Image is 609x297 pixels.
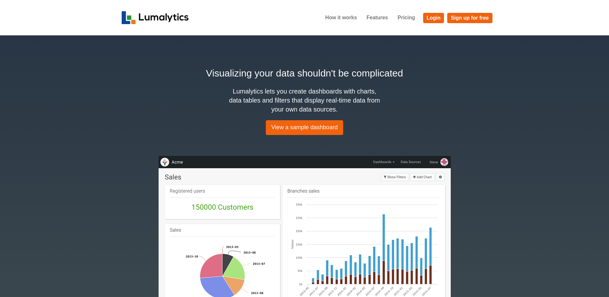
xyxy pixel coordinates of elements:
h4: Lumalytics lets you create dashboards with charts, data tables and filters that display real-time... [228,87,382,114]
a: Pricing [393,10,420,26]
a: How it works [320,10,362,26]
a: View a sample dashboard [266,120,343,135]
h2: Visualizing your data shouldn't be complicated [122,66,488,80]
a: Sign up for free [447,13,492,23]
a: Login [423,13,444,23]
a: Features [362,10,393,26]
img: logo_v2-f34f87db3d4d9f5311d6c47995059ad6168825a3e1eb260e01c8041e89355404.png [122,11,189,24]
